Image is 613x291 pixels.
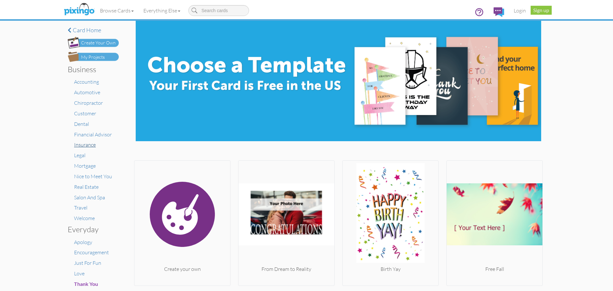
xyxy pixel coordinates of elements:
[74,121,89,127] a: Dental
[343,163,438,265] img: 20250828-163716-8d2042864239-250.jpg
[74,249,109,256] a: Encouragement
[74,89,100,96] a: Automotive
[68,52,119,62] img: my-projects-button.png
[74,270,85,277] a: Love
[74,260,101,266] a: Just For Fun
[74,239,92,245] a: Apology
[74,131,112,138] a: Financial Advisor
[68,37,119,49] img: create-own-button.png
[74,142,96,148] a: Insurance
[74,173,112,180] a: Nice to Meet You
[74,79,99,85] a: Accounting
[134,265,230,273] div: Create your own
[74,194,105,201] a: Salon And Spa
[74,184,99,190] a: Real Estate
[74,100,103,106] a: Chiropractor
[81,54,105,61] div: My Projects
[95,3,139,19] a: Browse Cards
[68,225,114,234] h3: Everyday
[74,215,95,221] a: Welcome
[494,7,504,17] img: comments.svg
[238,163,334,265] img: 20250905-201811-b377196b96e5-250.png
[74,204,87,211] a: Travel
[68,65,114,73] h3: Business
[81,40,116,46] div: Create Your Own
[74,110,96,117] a: Customer
[188,5,249,16] input: Search cards
[74,152,86,158] a: Legal
[447,163,542,265] img: 20250908-205024-9e166ba402a1-250.png
[343,265,438,273] div: Birth Yay
[238,265,334,273] div: From Dream to Reality
[447,265,542,273] div: Free Fall
[139,3,185,19] a: Everything Else
[136,21,541,141] img: e8896c0d-71ea-4978-9834-e4f545c8bf84.jpg
[74,163,96,169] a: Mortgage
[134,163,230,265] img: create.svg
[62,2,96,18] img: pixingo logo
[509,3,531,19] a: Login
[68,27,119,34] a: Card home
[531,6,552,15] a: Sign up
[74,281,98,287] a: Thank You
